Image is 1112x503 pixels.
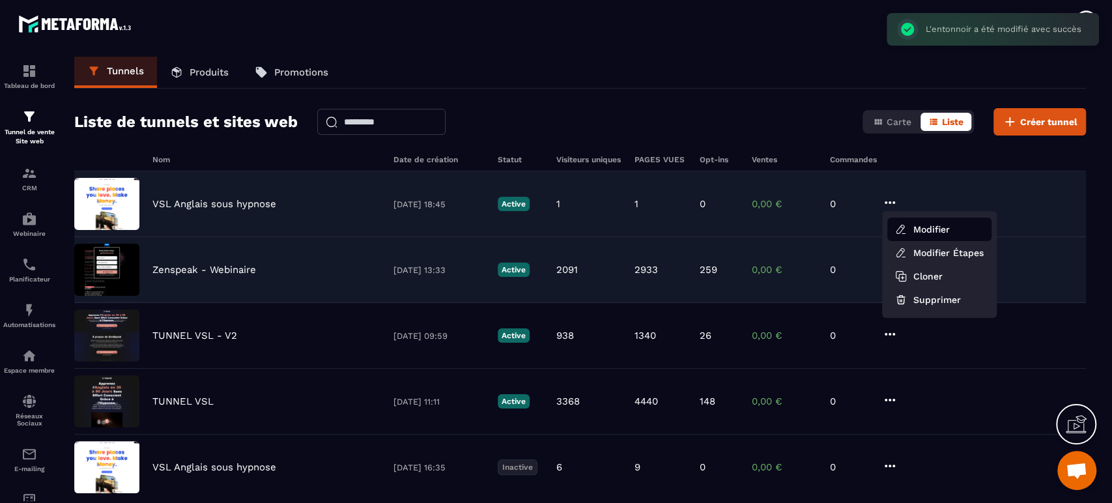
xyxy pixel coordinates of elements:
p: 1340 [634,330,656,341]
p: Webinaire [3,230,55,237]
p: Espace membre [3,367,55,374]
p: 0 [830,198,869,210]
img: image [74,309,139,362]
a: automationsautomationsEspace membre [3,338,55,384]
a: social-networksocial-networkRéseaux Sociaux [3,384,55,437]
a: formationformationTableau de bord [3,53,55,99]
p: 0 [830,395,869,407]
p: [DATE] 09:59 [393,331,485,341]
img: formation [21,63,37,79]
h6: Ventes [752,155,817,164]
p: 0,00 € [752,395,817,407]
a: schedulerschedulerPlanificateur [3,247,55,293]
p: Tunnels [107,65,144,77]
p: Planificateur [3,276,55,283]
p: 0 [830,461,869,473]
p: 4440 [634,395,658,407]
p: CRM [3,184,55,192]
img: scheduler [21,257,37,272]
h6: Date de création [393,155,485,164]
p: 9 [634,461,640,473]
a: Produits [157,57,242,88]
p: 0,00 € [752,461,817,473]
p: Active [498,197,530,211]
h6: Nom [152,155,380,164]
a: automationsautomationsWebinaire [3,201,55,247]
h6: Commandes [830,155,877,164]
p: 2933 [634,264,658,276]
p: [DATE] 11:11 [393,397,485,407]
p: [DATE] 18:45 [393,199,485,209]
p: 3368 [556,395,580,407]
p: [DATE] 13:33 [393,265,485,275]
button: Liste [920,113,971,131]
p: VSL Anglais sous hypnose [152,198,276,210]
p: 259 [700,264,717,276]
a: automationsautomationsAutomatisations [3,293,55,338]
p: Tableau de bord [3,82,55,89]
p: 6 [556,461,562,473]
button: Cloner [887,265,950,288]
button: Modifier [887,218,991,241]
p: Produits [190,66,229,78]
img: automations [21,211,37,227]
img: automations [21,302,37,318]
p: Active [498,263,530,277]
img: automations [21,348,37,364]
p: 2091 [556,264,578,276]
p: 1 [634,198,638,210]
a: emailemailE-mailing [3,437,55,482]
a: Promotions [242,57,341,88]
p: Active [498,328,530,343]
p: 938 [556,330,574,341]
img: logo [18,12,135,36]
img: social-network [21,394,37,409]
button: Carte [865,113,919,131]
img: image [74,441,139,493]
p: Inactive [498,459,537,475]
img: email [21,446,37,462]
a: Modifier Étapes [887,241,991,265]
p: VSL Anglais sous hypnose [152,461,276,473]
p: Zenspeak - Webinaire [152,264,256,276]
p: 0,00 € [752,330,817,341]
button: Créer tunnel [993,108,1086,136]
p: 0 [830,264,869,276]
p: [DATE] 16:35 [393,463,485,472]
span: Créer tunnel [1020,115,1077,128]
a: formationformationCRM [3,156,55,201]
img: image [74,375,139,427]
p: 148 [700,395,715,407]
div: Ouvrir le chat [1057,451,1096,490]
p: Active [498,394,530,409]
p: 0 [700,198,706,210]
p: 26 [700,330,711,341]
h2: Liste de tunnels et sites web [74,109,298,135]
a: Tunnels [74,57,157,88]
img: formation [21,165,37,181]
a: formationformationTunnel de vente Site web [3,99,55,156]
p: 0,00 € [752,198,817,210]
p: 1 [556,198,560,210]
h6: PAGES VUES [634,155,687,164]
p: TUNNEL VSL - V2 [152,330,237,341]
button: Supprimer [887,288,991,311]
span: Carte [887,117,911,127]
p: 0 [700,461,706,473]
span: Liste [942,117,963,127]
p: Automatisations [3,321,55,328]
p: 0 [830,330,869,341]
p: E-mailing [3,465,55,472]
p: 0,00 € [752,264,817,276]
img: image [74,178,139,230]
h6: Statut [498,155,543,164]
img: formation [21,109,37,124]
p: Tunnel de vente Site web [3,128,55,146]
p: Réseaux Sociaux [3,412,55,427]
h6: Opt-ins [700,155,739,164]
p: Promotions [274,66,328,78]
p: TUNNEL VSL [152,395,214,407]
h6: Visiteurs uniques [556,155,621,164]
img: image [74,244,139,296]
